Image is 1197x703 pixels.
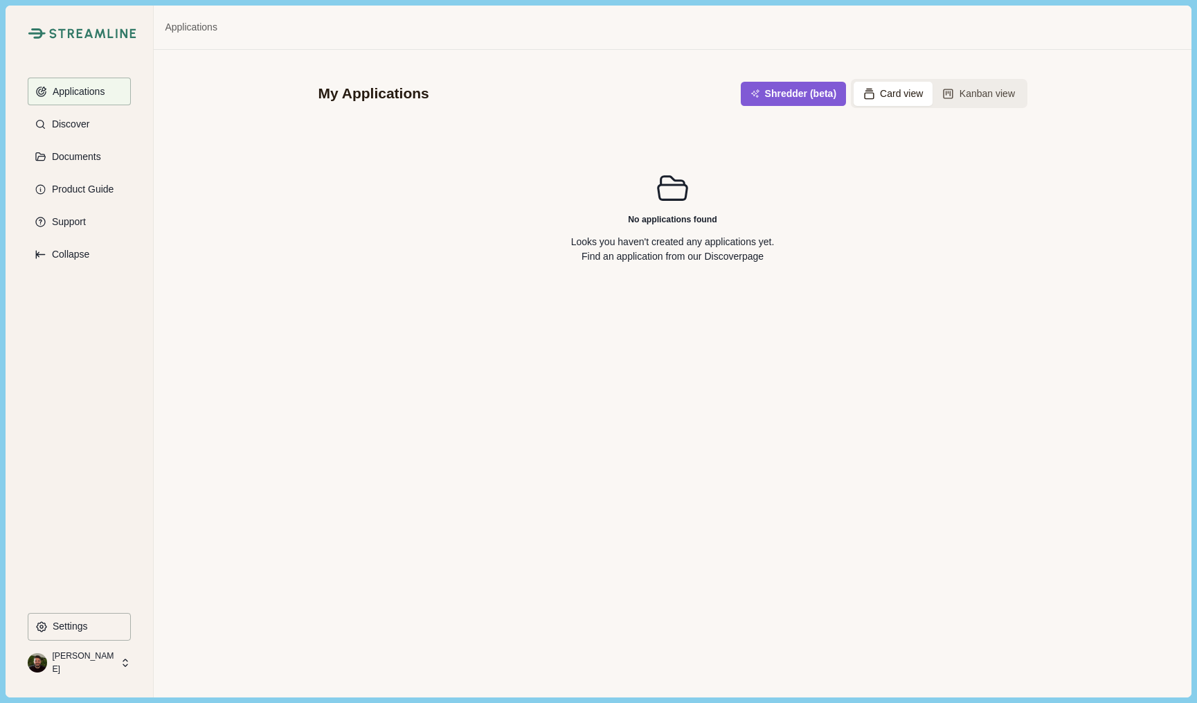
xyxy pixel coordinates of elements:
[47,184,114,195] p: Product Guide
[28,653,47,673] img: profile picture
[854,82,933,106] button: Card view
[28,28,131,39] a: Streamline Climate LogoStreamline Climate Logo
[165,20,217,35] a: Applications
[571,235,775,264] p: Looks you haven't created any applications yet. Find an application from our page
[933,82,1025,106] button: Kanban view
[47,249,89,260] p: Collapse
[47,151,101,163] p: Documents
[28,110,131,138] button: Discover
[47,118,89,130] p: Discover
[704,251,741,262] a: Discover
[28,78,131,105] button: Applications
[28,175,131,203] button: Product Guide
[28,613,131,646] a: Settings
[28,28,45,39] img: Streamline Climate Logo
[628,215,717,225] h2: No applications found
[48,621,88,632] p: Settings
[741,82,846,106] button: Shredder (beta)
[48,86,105,98] p: Applications
[318,84,429,103] div: My Applications
[52,650,116,675] p: [PERSON_NAME]
[28,143,131,170] button: Documents
[47,216,86,228] p: Support
[28,613,131,641] button: Settings
[49,28,136,39] img: Streamline Climate Logo
[28,208,131,235] button: Support
[28,240,131,268] button: Expand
